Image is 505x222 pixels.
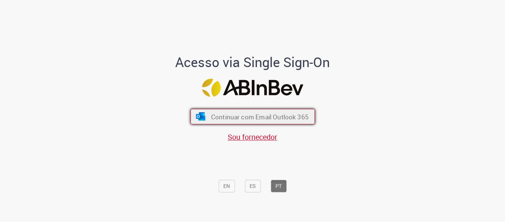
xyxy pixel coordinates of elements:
img: Logo ABInBev [202,79,303,97]
h1: Acesso via Single Sign-On [150,55,355,70]
button: ícone Azure/Microsoft 360 Continuar com Email Outlook 365 [190,109,315,125]
img: ícone Azure/Microsoft 360 [195,112,206,120]
button: ES [245,180,261,192]
span: Continuar com Email Outlook 365 [211,112,308,121]
button: PT [271,180,287,192]
a: Sou fornecedor [228,132,277,142]
button: EN [218,180,235,192]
